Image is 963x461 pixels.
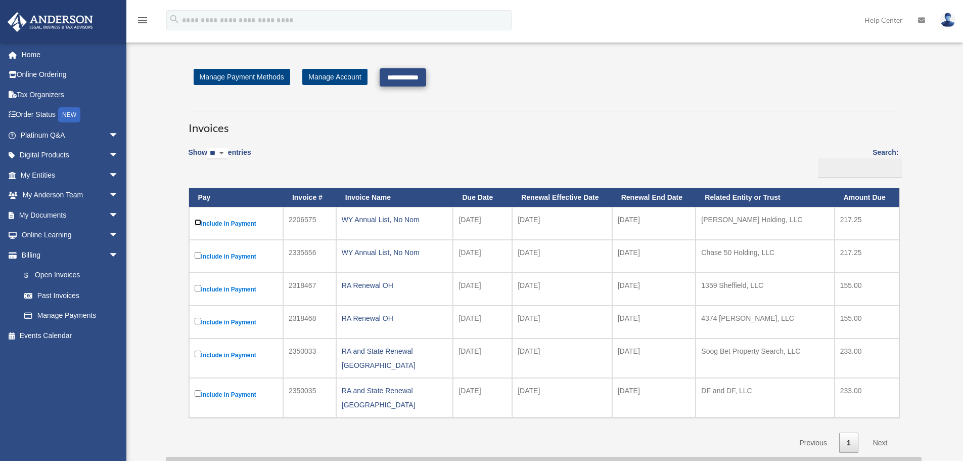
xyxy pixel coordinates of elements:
[283,273,336,306] td: 2318467
[14,265,124,286] a: $Open Invoices
[58,107,80,122] div: NEW
[512,207,612,240] td: [DATE]
[195,283,278,296] label: Include in Payment
[512,240,612,273] td: [DATE]
[195,318,201,324] input: Include in Payment
[7,105,134,125] a: Order StatusNEW
[512,273,612,306] td: [DATE]
[696,273,834,306] td: 1359 Sheffield, LLC
[5,12,96,32] img: Anderson Advisors Platinum Portal
[7,85,134,105] a: Tax Organizers
[109,225,129,246] span: arrow_drop_down
[136,18,149,26] a: menu
[512,306,612,339] td: [DATE]
[453,378,512,417] td: [DATE]
[814,146,899,178] label: Search:
[818,158,902,178] input: Search:
[194,69,290,85] a: Manage Payment Methods
[453,188,512,207] th: Due Date: activate to sort column ascending
[7,245,129,265] a: Billingarrow_drop_down
[136,14,149,26] i: menu
[792,433,834,453] a: Previous
[612,339,696,378] td: [DATE]
[109,245,129,266] span: arrow_drop_down
[195,250,278,263] label: Include in Payment
[453,273,512,306] td: [DATE]
[283,188,336,207] th: Invoice #: activate to sort column ascending
[283,339,336,378] td: 2350033
[835,306,899,339] td: 155.00
[195,316,278,328] label: Include in Payment
[195,390,201,397] input: Include in Payment
[283,306,336,339] td: 2318468
[14,306,129,326] a: Manage Payments
[453,240,512,273] td: [DATE]
[207,148,228,159] select: Showentries
[109,125,129,146] span: arrow_drop_down
[612,188,696,207] th: Renewal End Date: activate to sort column ascending
[342,245,448,260] div: WY Annual List, No Nom
[336,188,453,207] th: Invoice Name: activate to sort column ascending
[195,285,201,291] input: Include in Payment
[512,378,612,417] td: [DATE]
[696,207,834,240] td: [PERSON_NAME] Holding, LLC
[283,240,336,273] td: 2335656
[169,14,180,25] i: search
[109,205,129,226] span: arrow_drop_down
[7,225,134,245] a: Online Learningarrow_drop_down
[342,213,448,227] div: WY Annual List, No Nom
[512,339,612,378] td: [DATE]
[696,378,834,417] td: DF and DF, LLC
[302,69,367,85] a: Manage Account
[835,188,899,207] th: Amount Due: activate to sort column ascending
[109,145,129,166] span: arrow_drop_down
[195,349,278,361] label: Include in Payment
[835,207,899,240] td: 217.25
[283,378,336,417] td: 2350035
[453,207,512,240] td: [DATE]
[612,378,696,417] td: [DATE]
[195,252,201,259] input: Include in Payment
[195,217,278,230] label: Include in Payment
[7,145,134,165] a: Digital Productsarrow_drop_down
[189,188,283,207] th: Pay: activate to sort column descending
[612,273,696,306] td: [DATE]
[189,111,899,136] h3: Invoices
[512,188,612,207] th: Renewal Effective Date: activate to sort column ascending
[7,45,134,65] a: Home
[30,269,35,282] span: $
[109,185,129,206] span: arrow_drop_down
[453,306,512,339] td: [DATE]
[7,65,134,85] a: Online Ordering
[7,185,134,205] a: My Anderson Teamarrow_drop_down
[195,219,201,226] input: Include in Payment
[342,344,448,372] div: RA and State Renewal [GEOGRAPHIC_DATA]
[7,125,134,145] a: Platinum Q&Aarrow_drop_down
[7,165,134,185] a: My Entitiesarrow_drop_down
[453,339,512,378] td: [DATE]
[835,273,899,306] td: 155.00
[189,146,251,170] label: Show entries
[342,384,448,412] div: RA and State Renewal [GEOGRAPHIC_DATA]
[696,240,834,273] td: Chase 50 Holding, LLC
[696,188,834,207] th: Related Entity or Trust: activate to sort column ascending
[612,207,696,240] td: [DATE]
[195,351,201,357] input: Include in Payment
[612,306,696,339] td: [DATE]
[7,325,134,346] a: Events Calendar
[342,278,448,292] div: RA Renewal OH
[839,433,858,453] a: 1
[696,339,834,378] td: Soog Bet Property Search, LLC
[696,306,834,339] td: 4374 [PERSON_NAME], LLC
[835,378,899,417] td: 233.00
[14,285,129,306] a: Past Invoices
[940,13,955,27] img: User Pic
[7,205,134,225] a: My Documentsarrow_drop_down
[835,240,899,273] td: 217.25
[195,388,278,401] label: Include in Payment
[612,240,696,273] td: [DATE]
[283,207,336,240] td: 2206575
[835,339,899,378] td: 233.00
[109,165,129,186] span: arrow_drop_down
[342,311,448,325] div: RA Renewal OH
